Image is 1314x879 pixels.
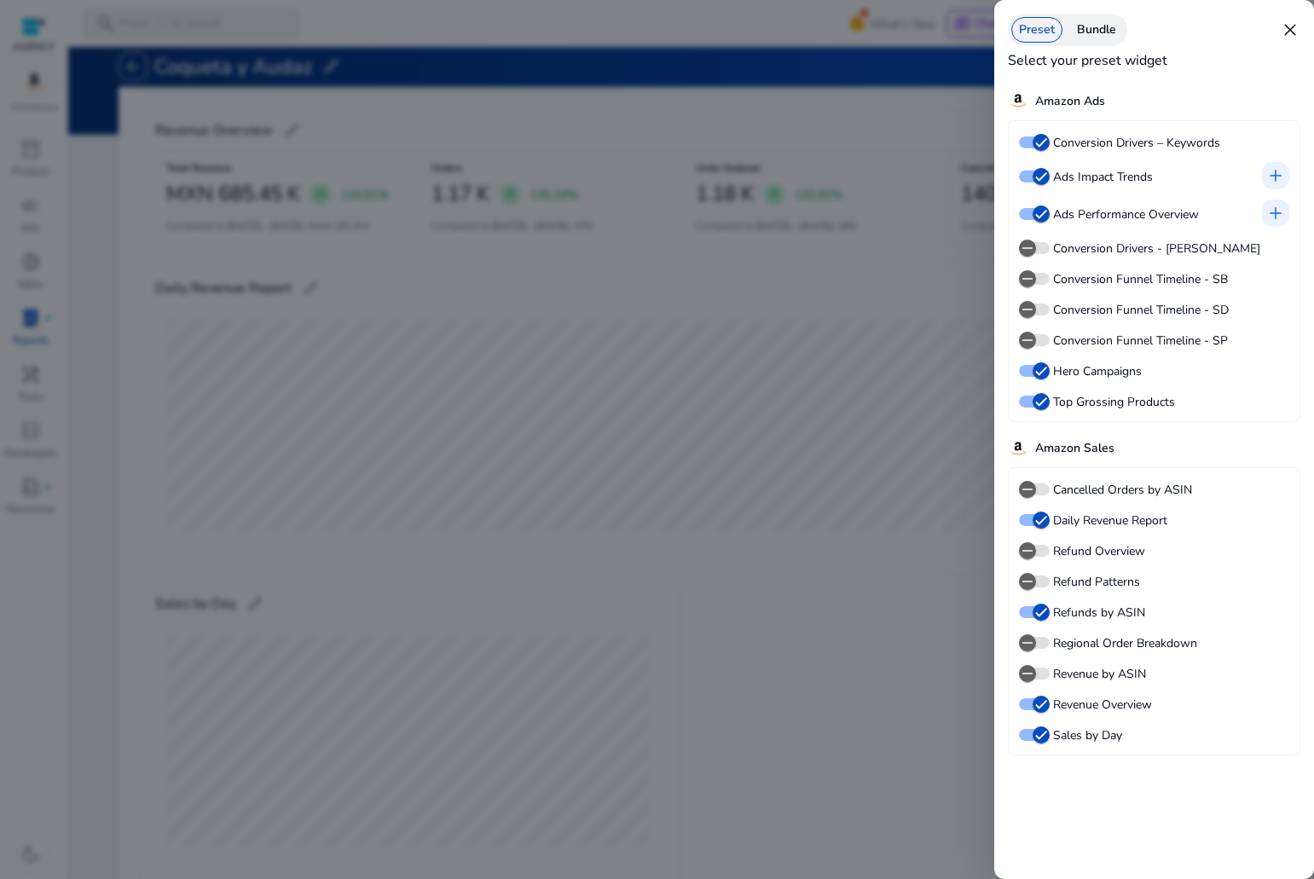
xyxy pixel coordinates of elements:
h4: Select your preset widget [1008,53,1167,69]
img: amazon.svg [1008,438,1028,459]
div: Preset [1011,17,1062,43]
label: Regional Order Breakdown [1050,634,1197,652]
span: add [1265,203,1286,223]
label: Conversion Funnel Timeline - SB [1050,270,1228,288]
h5: Amazon Ads [1035,95,1105,109]
img: amazon.svg [1008,90,1028,111]
label: Daily Revenue Report [1050,512,1167,529]
span: close [1280,20,1300,40]
label: Top Grossing Products [1050,393,1175,411]
label: Sales by Day [1050,726,1122,744]
h5: Amazon Sales [1035,442,1114,456]
div: Bundle [1069,17,1124,43]
label: Revenue Overview [1050,696,1152,714]
label: Revenue by ASIN [1050,665,1146,683]
label: Conversion Drivers - [PERSON_NAME] [1050,240,1260,257]
label: Hero Campaigns [1050,362,1142,380]
label: Conversion Drivers – Keywords [1050,134,1220,152]
label: Refund Overview [1050,542,1145,560]
label: Refund Patterns [1050,573,1140,591]
label: Conversion Funnel Timeline - SD [1050,301,1229,319]
label: Ads Performance Overview [1050,205,1199,223]
span: add [1265,165,1286,186]
label: Cancelled Orders by ASIN [1050,481,1192,499]
label: Conversion Funnel Timeline - SP [1050,332,1228,350]
label: Ads Impact Trends [1050,168,1153,186]
label: Refunds by ASIN [1050,604,1145,622]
